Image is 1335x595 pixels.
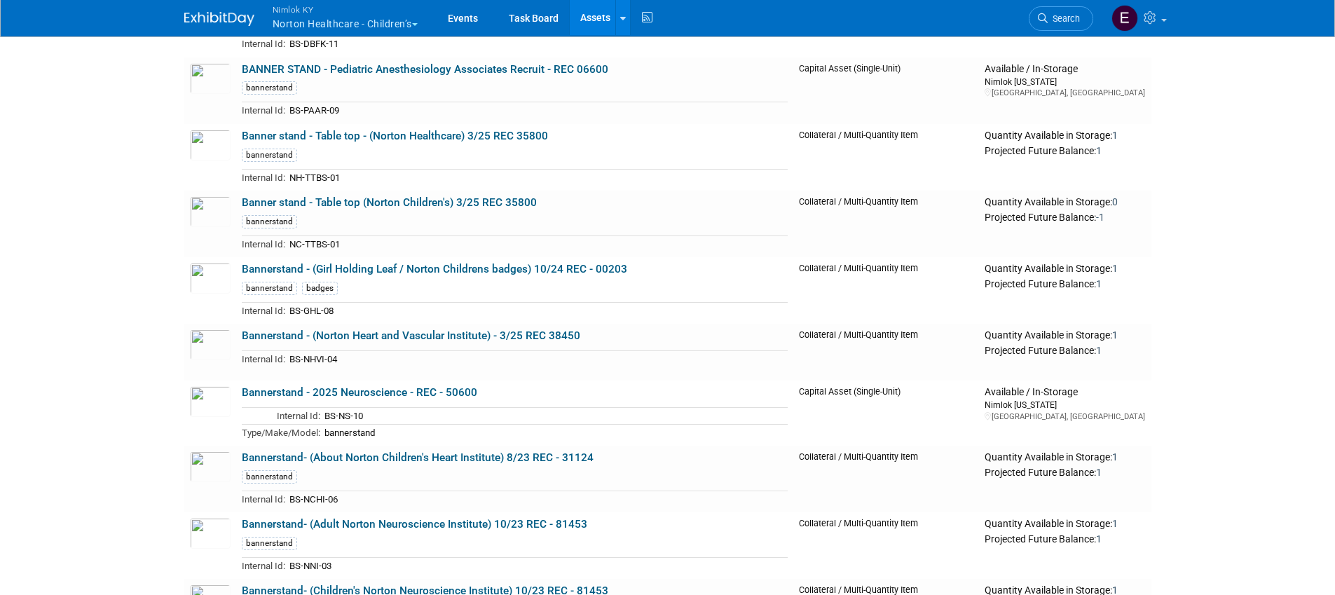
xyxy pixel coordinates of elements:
[242,235,285,252] td: Internal Id:
[1112,451,1118,463] span: 1
[793,512,980,579] td: Collateral / Multi-Quantity Item
[793,324,980,381] td: Collateral / Multi-Quantity Item
[242,407,320,424] td: Internal Id:
[985,464,1145,479] div: Projected Future Balance:
[242,81,297,95] div: bannerstand
[985,76,1145,88] div: Nimlok [US_STATE]
[1096,145,1102,156] span: 1
[242,36,285,52] td: Internal Id:
[242,424,320,440] td: Type/Make/Model:
[793,57,980,124] td: Capital Asset (Single-Unit)
[985,209,1145,224] div: Projected Future Balance:
[242,215,297,228] div: bannerstand
[242,470,297,484] div: bannerstand
[242,130,548,142] a: Banner stand - Table top - (Norton Healthcare) 3/25 REC 35800
[985,518,1145,531] div: Quantity Available in Storage:
[285,557,788,573] td: BS-NNI-03
[302,282,338,295] div: badges
[1096,533,1102,545] span: 1
[1048,13,1080,24] span: Search
[985,451,1145,464] div: Quantity Available in Storage:
[1112,196,1118,207] span: 0
[1096,467,1102,478] span: 1
[242,451,594,464] a: Bannerstand- (About Norton Children's Heart Institute) 8/23 REC - 31124
[242,537,297,550] div: bannerstand
[242,196,537,209] a: Banner stand - Table top (Norton Children's) 3/25 REC 35800
[1029,6,1093,31] a: Search
[184,12,254,26] img: ExhibitDay
[985,263,1145,275] div: Quantity Available in Storage:
[793,381,980,446] td: Capital Asset (Single-Unit)
[320,424,788,440] td: bannerstand
[985,142,1145,158] div: Projected Future Balance:
[1096,278,1102,289] span: 1
[985,130,1145,142] div: Quantity Available in Storage:
[320,407,788,424] td: BS-NS-10
[242,557,285,573] td: Internal Id:
[1112,130,1118,141] span: 1
[285,169,788,185] td: NH-TTBS-01
[985,399,1145,411] div: Nimlok [US_STATE]
[985,342,1145,357] div: Projected Future Balance:
[985,531,1145,546] div: Projected Future Balance:
[285,36,788,52] td: BS-DBFK-11
[1112,518,1118,529] span: 1
[242,491,285,507] td: Internal Id:
[273,2,418,17] span: Nimlok KY
[242,263,627,275] a: Bannerstand - (Girl Holding Leaf / Norton Childrens badges) 10/24 REC - 00203
[285,102,788,118] td: BS-PAAR-09
[1112,263,1118,274] span: 1
[793,257,980,324] td: Collateral / Multi-Quantity Item
[242,518,587,531] a: Bannerstand- (Adult Norton Neuroscience Institute) 10/23 REC - 81453
[793,446,980,512] td: Collateral / Multi-Quantity Item
[1096,212,1104,223] span: -1
[793,191,980,257] td: Collateral / Multi-Quantity Item
[985,275,1145,291] div: Projected Future Balance:
[242,149,297,162] div: bannerstand
[242,282,297,295] div: bannerstand
[242,102,285,118] td: Internal Id:
[985,88,1145,98] div: [GEOGRAPHIC_DATA], [GEOGRAPHIC_DATA]
[985,329,1145,342] div: Quantity Available in Storage:
[285,350,788,367] td: BS-NHVI-04
[242,350,285,367] td: Internal Id:
[242,386,477,399] a: Bannerstand - 2025 Neuroscience - REC - 50600
[285,235,788,252] td: NC-TTBS-01
[985,63,1145,76] div: Available / In-Storage
[242,169,285,185] td: Internal Id:
[242,302,285,318] td: Internal Id:
[985,386,1145,399] div: Available / In-Storage
[1111,5,1138,32] img: Elizabeth Griffin
[985,411,1145,422] div: [GEOGRAPHIC_DATA], [GEOGRAPHIC_DATA]
[1112,329,1118,341] span: 1
[793,124,980,191] td: Collateral / Multi-Quantity Item
[285,491,788,507] td: BS-NCHI-06
[285,302,788,318] td: BS-GHL-08
[242,329,580,342] a: Bannerstand - (Norton Heart and Vascular Institute) - 3/25 REC 38450
[242,63,608,76] a: BANNER STAND - Pediatric Anesthesiology Associates Recruit - REC 06600
[985,196,1145,209] div: Quantity Available in Storage:
[1096,345,1102,356] span: 1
